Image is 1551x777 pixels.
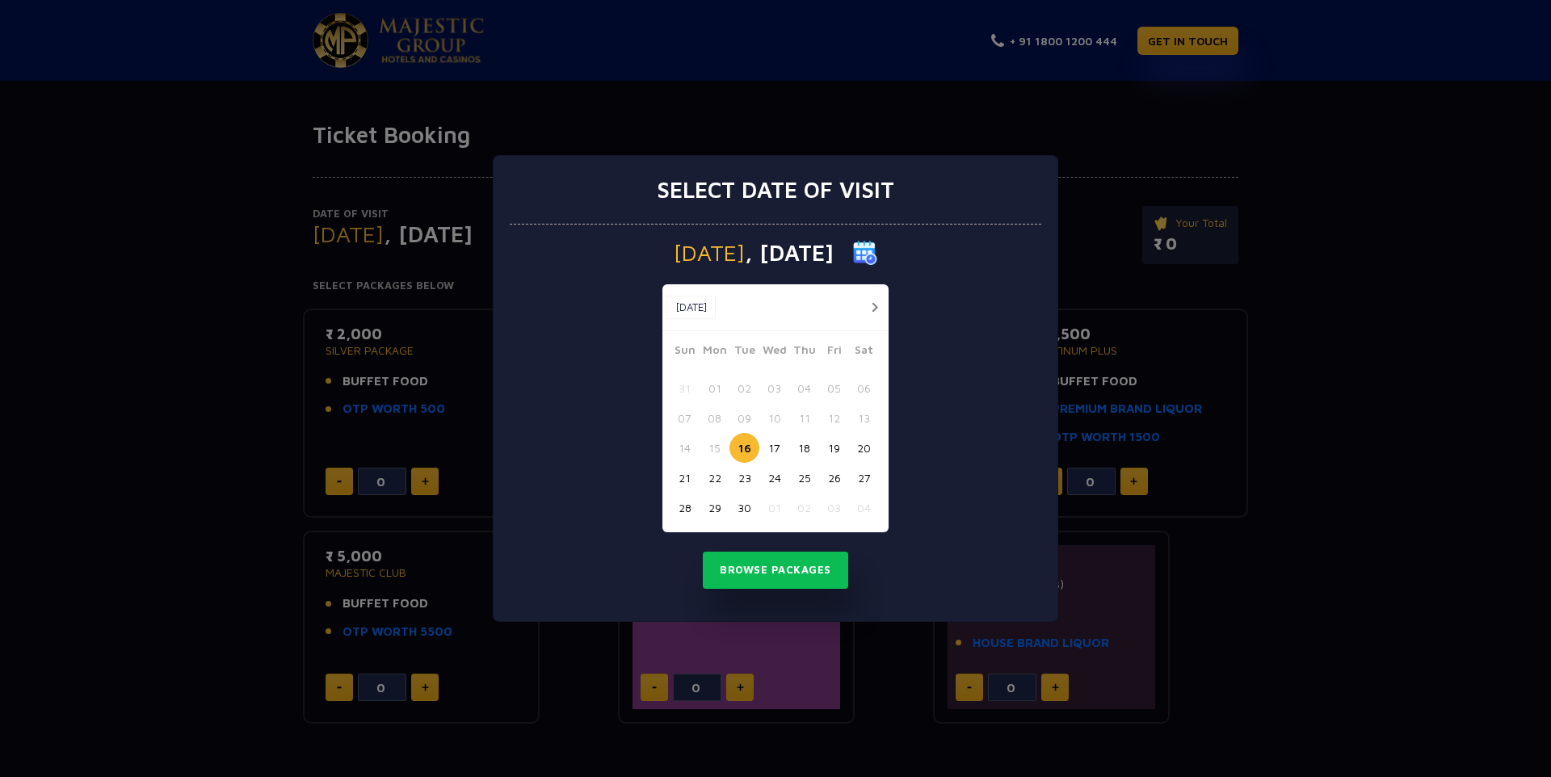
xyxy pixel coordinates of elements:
button: Browse Packages [703,552,848,589]
button: 03 [759,373,789,403]
span: Mon [700,341,729,363]
button: 02 [729,373,759,403]
button: 23 [729,463,759,493]
button: 07 [670,403,700,433]
button: 12 [819,403,849,433]
span: [DATE] [674,241,745,264]
span: Wed [759,341,789,363]
button: 09 [729,403,759,433]
button: 28 [670,493,700,523]
button: 25 [789,463,819,493]
button: 14 [670,433,700,463]
button: 08 [700,403,729,433]
button: 04 [849,493,879,523]
button: 11 [789,403,819,433]
button: 17 [759,433,789,463]
button: 20 [849,433,879,463]
button: [DATE] [666,296,716,320]
button: 24 [759,463,789,493]
span: Sat [849,341,879,363]
button: 04 [789,373,819,403]
button: 15 [700,433,729,463]
button: 13 [849,403,879,433]
span: Tue [729,341,759,363]
button: 01 [759,493,789,523]
span: Fri [819,341,849,363]
button: 22 [700,463,729,493]
button: 16 [729,433,759,463]
span: , [DATE] [745,241,834,264]
button: 21 [670,463,700,493]
button: 10 [759,403,789,433]
span: Thu [789,341,819,363]
button: 02 [789,493,819,523]
button: 05 [819,373,849,403]
button: 01 [700,373,729,403]
button: 30 [729,493,759,523]
button: 31 [670,373,700,403]
button: 18 [789,433,819,463]
button: 19 [819,433,849,463]
img: calender icon [853,241,877,265]
button: 26 [819,463,849,493]
button: 27 [849,463,879,493]
button: 29 [700,493,729,523]
button: 06 [849,373,879,403]
h3: Select date of visit [657,176,894,204]
span: Sun [670,341,700,363]
button: 03 [819,493,849,523]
